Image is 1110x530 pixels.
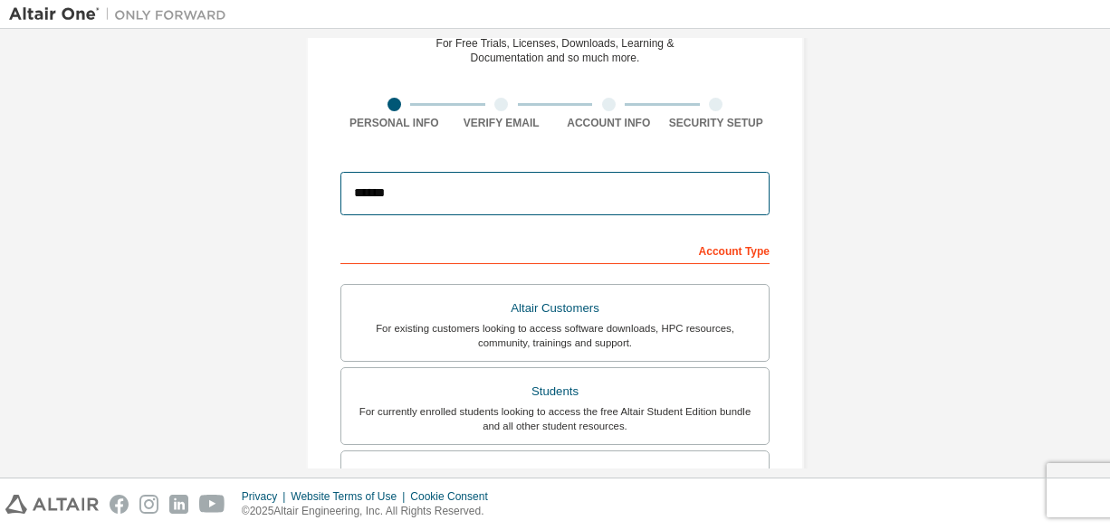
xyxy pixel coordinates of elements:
img: altair_logo.svg [5,495,99,514]
div: Account Info [555,116,663,130]
div: Verify Email [448,116,556,130]
img: instagram.svg [139,495,158,514]
div: Altair Customers [352,296,758,321]
img: Altair One [9,5,235,24]
div: For currently enrolled students looking to access the free Altair Student Edition bundle and all ... [352,404,758,433]
div: Website Terms of Use [291,489,410,504]
img: linkedin.svg [169,495,188,514]
div: Account Type [340,235,770,264]
div: For existing customers looking to access software downloads, HPC resources, community, trainings ... [352,321,758,350]
div: Personal Info [340,116,448,130]
div: For Free Trials, Licenses, Downloads, Learning & Documentation and so much more. [436,36,675,65]
div: Security Setup [663,116,770,130]
div: Privacy [242,489,291,504]
img: youtube.svg [199,495,225,514]
div: Cookie Consent [410,489,498,504]
img: facebook.svg [110,495,129,514]
p: © 2025 Altair Engineering, Inc. All Rights Reserved. [242,504,499,519]
div: Faculty [352,462,758,487]
div: Students [352,379,758,404]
